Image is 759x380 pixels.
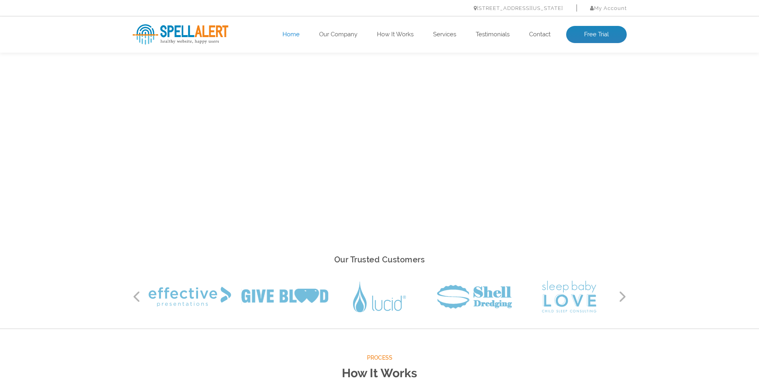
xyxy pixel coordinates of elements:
[241,289,328,305] img: Give Blood
[353,282,406,312] img: Lucid
[619,291,627,303] button: Next
[437,285,512,309] img: Shell Dredging
[133,253,627,267] h2: Our Trusted Customers
[542,281,596,313] img: Sleep Baby Love
[133,353,627,363] span: Process
[133,291,141,303] button: Previous
[149,287,231,307] img: Effective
